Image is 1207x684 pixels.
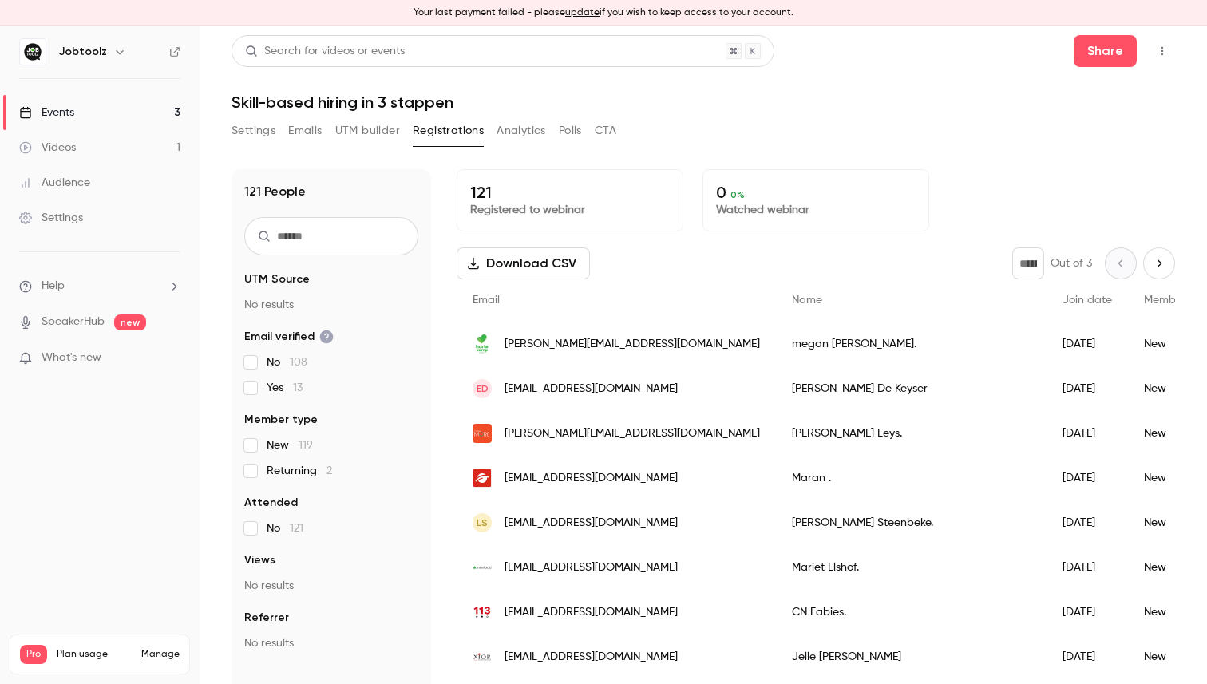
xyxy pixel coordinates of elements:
button: Share [1074,35,1137,67]
span: Returning [267,463,332,479]
div: [DATE] [1047,322,1128,366]
div: Search for videos or events [245,43,405,60]
span: 108 [290,357,307,368]
li: help-dropdown-opener [19,278,180,295]
button: Analytics [497,118,546,144]
img: Jobtoolz [20,39,46,65]
h1: 121 People [244,182,306,201]
img: xior.be [473,647,492,666]
p: No results [244,635,418,651]
span: 121 [290,523,303,534]
h6: Jobtoolz [59,44,107,60]
p: No results [244,297,418,313]
div: Jelle [PERSON_NAME] [776,635,1047,679]
p: Out of 3 [1051,255,1092,271]
p: No results [244,578,418,594]
span: Referrer [244,610,289,626]
h1: Skill-based hiring in 3 stappen [232,93,1175,112]
span: Help [42,278,65,295]
div: megan [PERSON_NAME]. [776,322,1047,366]
span: [PERSON_NAME][EMAIL_ADDRESS][DOMAIN_NAME] [505,336,760,353]
span: Email [473,295,500,306]
span: LS [477,516,488,530]
span: [EMAIL_ADDRESS][DOMAIN_NAME] [505,604,678,621]
span: new [114,314,146,330]
span: Views [244,552,275,568]
span: [EMAIL_ADDRESS][DOMAIN_NAME] [505,649,678,666]
div: [PERSON_NAME] De Keyser [776,366,1047,411]
div: [DATE] [1047,366,1128,411]
span: Yes [267,380,303,396]
div: [DATE] [1047,456,1128,500]
span: [EMAIL_ADDRESS][DOMAIN_NAME] [505,559,678,576]
span: 119 [299,440,313,451]
p: Registered to webinar [470,202,670,218]
div: [DATE] [1047,545,1128,590]
div: [PERSON_NAME] Steenbeke. [776,500,1047,545]
p: Watched webinar [716,202,916,218]
div: [DATE] [1047,500,1128,545]
span: Pro [20,645,47,664]
div: [PERSON_NAME] Leys. [776,411,1047,456]
div: Maran . [776,456,1047,500]
div: [DATE] [1047,590,1128,635]
span: Email verified [244,329,334,345]
span: What's new [42,350,101,366]
div: Settings [19,210,83,226]
button: CTA [595,118,616,144]
button: Emails [288,118,322,144]
img: gielissen.nl [473,469,492,488]
span: Plan usage [57,648,132,661]
p: 0 [716,183,916,202]
button: UTM builder [335,118,400,144]
button: Polls [559,118,582,144]
span: No [267,520,303,536]
span: 0 % [730,189,745,200]
img: hartekampgroep.nl [473,334,492,354]
p: Your last payment failed - please if you wish to keep access to your account. [414,6,793,20]
span: [PERSON_NAME][EMAIL_ADDRESS][DOMAIN_NAME] [505,425,760,442]
a: SpeakerHub [42,314,105,330]
div: Mariet Elshof. [776,545,1047,590]
img: interfood.com [473,558,492,577]
div: Events [19,105,74,121]
div: CN Fabies. [776,590,1047,635]
img: 113.nl [473,603,492,622]
p: 121 [470,183,670,202]
span: New [267,437,313,453]
span: Name [792,295,822,306]
div: Videos [19,140,76,156]
span: [EMAIL_ADDRESS][DOMAIN_NAME] [505,470,678,487]
div: [DATE] [1047,411,1128,456]
img: thomasmore.be [473,424,492,443]
section: facet-groups [244,271,418,651]
button: Settings [232,118,275,144]
span: Member type [244,412,318,428]
span: No [267,354,307,370]
span: 13 [293,382,303,393]
span: Attended [244,495,298,511]
span: [EMAIL_ADDRESS][DOMAIN_NAME] [505,381,678,397]
span: UTM Source [244,271,310,287]
span: ED [477,382,489,396]
span: 2 [326,465,332,476]
div: Audience [19,175,90,191]
div: [DATE] [1047,635,1128,679]
span: Join date [1063,295,1112,306]
button: Next page [1143,247,1175,279]
span: [EMAIL_ADDRESS][DOMAIN_NAME] [505,515,678,532]
button: Download CSV [457,247,590,279]
button: Registrations [413,118,484,144]
button: update [565,6,600,20]
a: Manage [141,648,180,661]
